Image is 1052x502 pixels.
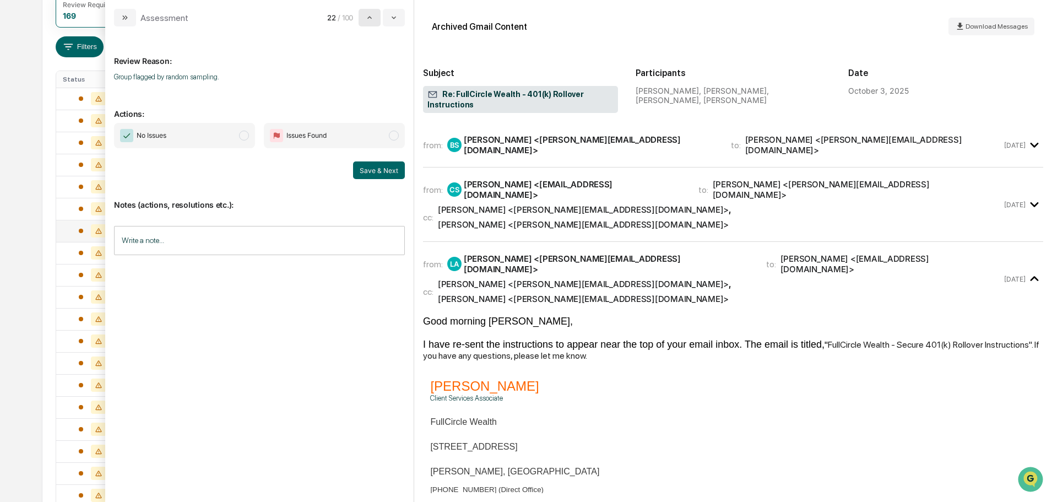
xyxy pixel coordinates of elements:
[438,219,729,230] div: [PERSON_NAME] <[PERSON_NAME][EMAIL_ADDRESS][DOMAIN_NAME]>
[114,73,405,81] p: Group flagged by random sampling.
[56,71,128,88] th: Status
[464,179,685,200] div: [PERSON_NAME] <[EMAIL_ADDRESS][DOMAIN_NAME]>
[140,13,188,23] div: Assessment
[78,186,133,195] a: Powered byPylon
[11,140,20,149] div: 🖐️
[464,134,718,155] div: [PERSON_NAME] <[PERSON_NAME][EMAIL_ADDRESS][DOMAIN_NAME]>
[447,182,462,197] div: CS
[11,84,31,104] img: 1746055101610-c473b297-6a78-478c-a979-82029cc54cd1
[966,23,1028,30] span: Download Messages
[114,96,405,118] p: Actions:
[848,68,1043,78] h2: Date
[7,134,75,154] a: 🖐️Preclearance
[327,13,335,22] span: 22
[1004,201,1026,209] time: Friday, October 3, 2025 at 10:11:59 AM
[766,259,776,269] span: to:
[91,139,137,150] span: Attestations
[432,21,527,32] div: Archived Gmail Content
[948,18,1034,35] button: Download Messages
[75,134,141,154] a: 🗄️Attestations
[22,139,71,150] span: Preclearance
[114,43,405,66] p: Review Reason:
[137,130,166,141] span: No Issues
[1004,275,1026,283] time: Friday, October 3, 2025 at 10:23:38 AM
[731,140,741,150] span: to:
[423,259,443,269] span: from:
[37,95,139,104] div: We're available if you need us!
[22,160,69,171] span: Data Lookup
[430,442,517,451] span: [STREET_ADDRESS]
[438,294,729,304] div: [PERSON_NAME] <[PERSON_NAME][EMAIL_ADDRESS][DOMAIN_NAME]>
[636,86,831,105] div: [PERSON_NAME], [PERSON_NAME], [PERSON_NAME], [PERSON_NAME]
[447,257,462,271] div: LA
[11,23,200,41] p: How can we help?
[636,68,831,78] h2: Participants
[187,88,200,101] button: Start new chat
[745,134,1002,155] div: [PERSON_NAME] <[PERSON_NAME][EMAIL_ADDRESS][DOMAIN_NAME]>
[447,138,462,152] div: BS
[780,253,1002,274] div: [PERSON_NAME] <[EMAIL_ADDRESS][DOMAIN_NAME]>
[438,204,729,215] div: [PERSON_NAME] <[PERSON_NAME][EMAIL_ADDRESS][DOMAIN_NAME]>
[430,379,646,402] p: Client Services Associate
[423,339,825,350] span: I have re-sent the instructions to appear near the top of your email inbox. The email is titled,
[423,140,443,150] span: from:
[353,161,405,179] button: Save & Next
[423,68,618,78] h2: Subject
[438,204,731,215] span: ,
[848,86,909,95] div: October 3, 2025
[1017,466,1046,495] iframe: Open customer support
[80,140,89,149] div: 🗄️
[286,130,327,141] span: Issues Found
[63,11,76,20] div: 169
[270,129,283,142] img: Flag
[427,89,614,110] span: Re: FullCircle Wealth - 401(k) Rollover Instructions
[430,417,497,427] span: FullCircle Wealth
[7,155,74,175] a: 🔎Data Lookup
[338,13,356,22] span: / 100
[423,185,443,195] span: from:
[438,279,731,289] span: ,
[430,379,539,393] span: [PERSON_NAME]
[423,316,1043,327] div: Good morning [PERSON_NAME],
[423,212,433,223] span: cc:
[423,287,433,297] span: cc:
[63,1,116,9] div: Review Required
[698,185,708,195] span: to:
[37,84,181,95] div: Start new chat
[114,187,405,209] p: Notes (actions, resolutions etc.):
[423,339,1043,361] div: "
[713,179,1002,200] div: [PERSON_NAME] <[PERSON_NAME][EMAIL_ADDRESS][DOMAIN_NAME]>
[430,467,599,476] span: [PERSON_NAME], [GEOGRAPHIC_DATA]
[110,187,133,195] span: Pylon
[464,253,753,274] div: [PERSON_NAME] <[PERSON_NAME][EMAIL_ADDRESS][DOMAIN_NAME]>
[11,161,20,170] div: 🔎
[423,339,1039,361] span: FullCircle Wealth - Secure 401(k) Rollover Instructions". If you have any questions, please let m...
[430,485,544,494] span: [PHONE_NUMBER] (Direct Office)
[120,129,133,142] img: Checkmark
[438,279,729,289] div: [PERSON_NAME] <[PERSON_NAME][EMAIL_ADDRESS][DOMAIN_NAME]>
[1004,141,1026,149] time: Friday, October 3, 2025 at 10:01:12 AM
[56,36,104,57] button: Filters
